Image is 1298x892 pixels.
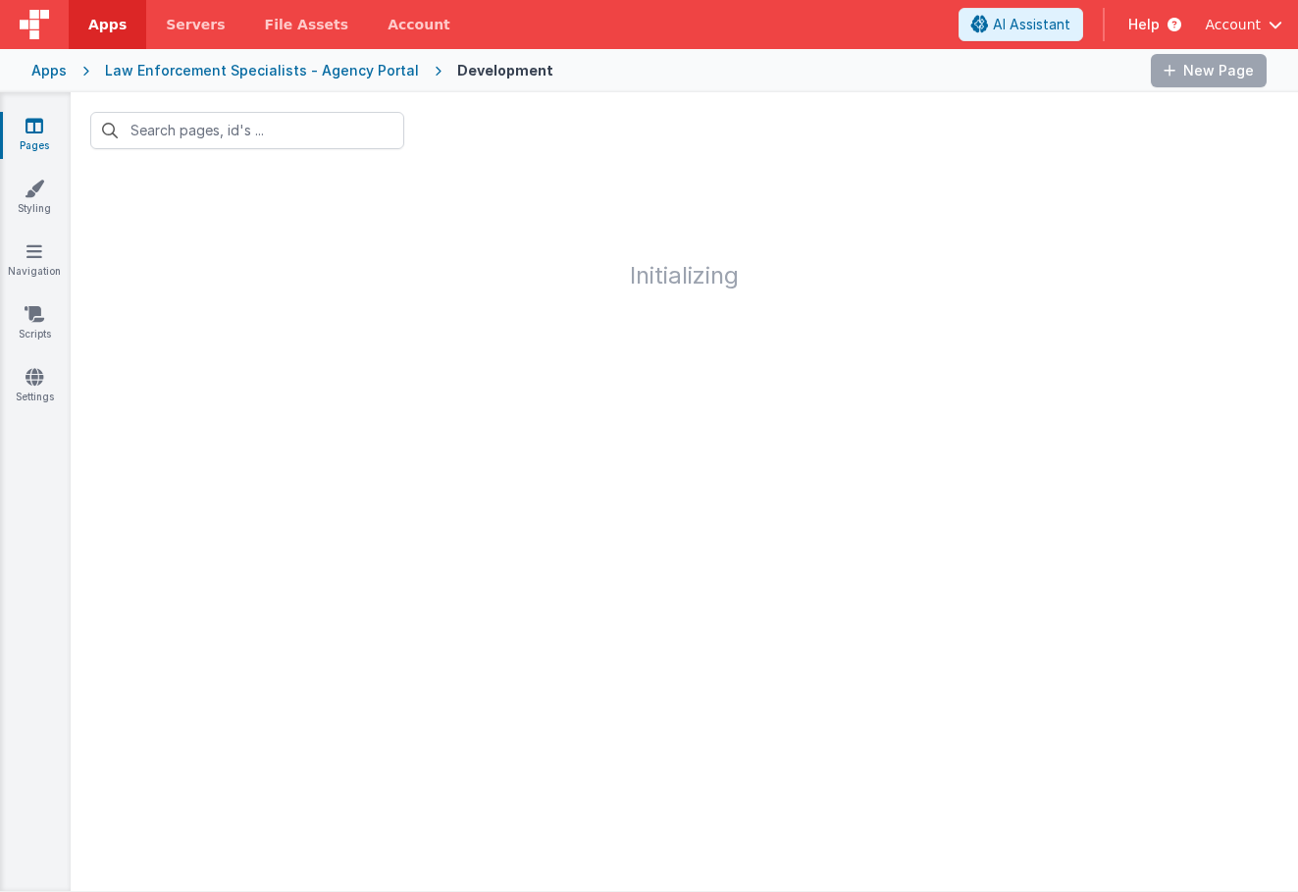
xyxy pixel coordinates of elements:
span: Apps [88,15,127,34]
div: Development [457,61,553,80]
span: Help [1128,15,1160,34]
div: Law Enforcement Specialists - Agency Portal [105,61,419,80]
h1: Initializing [71,169,1298,289]
div: Apps [31,61,67,80]
span: File Assets [265,15,349,34]
button: AI Assistant [959,8,1083,41]
input: Search pages, id's ... [90,112,404,149]
button: New Page [1151,54,1267,87]
span: Servers [166,15,225,34]
span: Account [1205,15,1261,34]
button: Account [1205,15,1282,34]
span: AI Assistant [993,15,1070,34]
